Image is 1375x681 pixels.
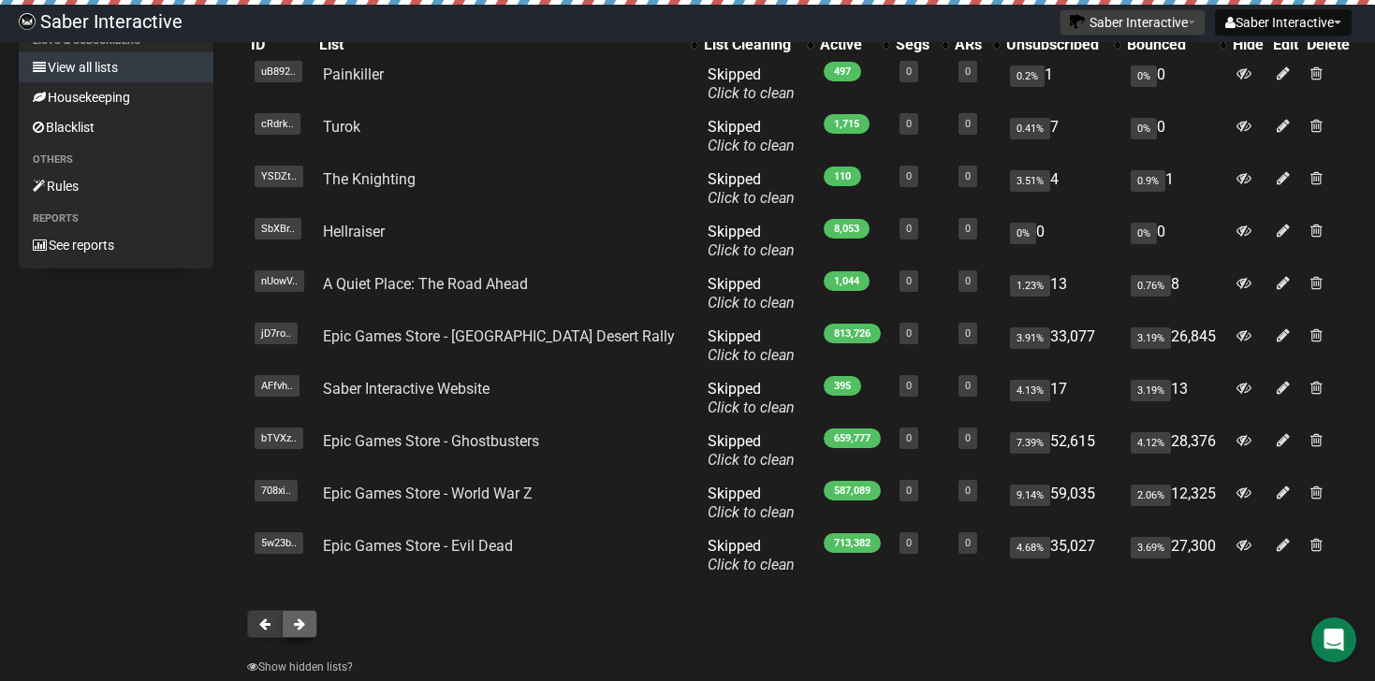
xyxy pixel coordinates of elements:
[323,223,385,240] a: Hellraiser
[708,432,795,469] span: Skipped
[1123,268,1228,320] td: 8
[323,485,533,502] a: Epic Games Store - World War Z
[315,32,700,58] th: List: No sort applied, activate to apply an ascending sort
[896,36,932,54] div: Segs
[824,533,881,553] span: 713,382
[255,427,303,449] span: bTVXz..
[824,324,881,343] span: 813,726
[1233,36,1265,54] div: Hide
[19,149,213,171] li: Others
[708,294,795,312] a: Click to clean
[1002,477,1123,529] td: 59,035
[824,376,861,396] span: 395
[255,113,300,135] span: cRdrk..
[323,537,513,555] a: Epic Games Store - Evil Dead
[255,270,304,292] span: nUowV..
[1010,380,1050,401] span: 4.13%
[965,537,971,549] a: 0
[1123,529,1228,582] td: 27,300
[824,167,861,186] span: 110
[1123,32,1228,58] th: Bounced: No sort applied, activate to apply an ascending sort
[965,118,971,130] a: 0
[824,219,870,239] span: 8,053
[708,223,795,259] span: Skipped
[906,432,912,444] a: 0
[708,137,795,154] a: Click to clean
[906,65,912,78] a: 0
[323,65,384,83] a: Painkiller
[1127,36,1209,54] div: Bounced
[906,170,912,182] a: 0
[965,170,971,182] a: 0
[1131,170,1165,192] span: 0.9%
[1131,118,1157,139] span: 0%
[19,171,213,201] a: Rules
[1002,320,1123,372] td: 33,077
[323,380,490,398] a: Saber Interactive Website
[708,380,795,416] span: Skipped
[906,118,912,130] a: 0
[708,275,795,312] span: Skipped
[255,218,301,239] span: SbXBr..
[708,327,795,364] span: Skipped
[1002,32,1123,58] th: Unsubscribed: No sort applied, activate to apply an ascending sort
[1123,372,1228,425] td: 13
[1123,320,1228,372] td: 26,845
[323,275,528,293] a: A Quiet Place: The Road Ahead
[816,32,892,58] th: Active: No sort applied, activate to apply an ascending sort
[1002,529,1123,582] td: 35,027
[1010,432,1050,454] span: 7.39%
[708,241,795,259] a: Click to clean
[704,36,797,54] div: List Cleaning
[1131,432,1171,454] span: 4.12%
[1131,65,1157,87] span: 0%
[1123,163,1228,215] td: 1
[965,432,971,444] a: 0
[708,503,795,521] a: Click to clean
[965,327,971,340] a: 0
[1123,58,1228,110] td: 0
[19,208,213,230] li: Reports
[255,375,300,397] span: AFfvh..
[824,428,881,448] span: 659,777
[1010,327,1050,349] span: 3.91%
[1123,477,1228,529] td: 12,325
[824,62,861,81] span: 497
[1002,163,1123,215] td: 4
[255,480,298,501] span: 708xi..
[1002,372,1123,425] td: 17
[1070,14,1085,29] img: 1.png
[1123,215,1228,268] td: 0
[1010,65,1045,87] span: 0.2%
[1131,380,1171,401] span: 3.19%
[255,166,303,187] span: YSDZt..
[955,36,985,54] div: ARs
[965,223,971,235] a: 0
[708,346,795,364] a: Click to clean
[1060,9,1206,36] button: Saber Interactive
[1002,58,1123,110] td: 1
[1229,32,1269,58] th: Hide: No sort applied, sorting is disabled
[247,32,314,58] th: ID: No sort applied, sorting is disabled
[19,13,36,30] img: ec1bccd4d48495f5e7d53d9a520ba7e5
[1269,32,1304,58] th: Edit: No sort applied, sorting is disabled
[965,65,971,78] a: 0
[965,485,971,497] a: 0
[247,660,353,674] a: Show hidden lists?
[965,380,971,392] a: 0
[951,32,1003,58] th: ARs: No sort applied, activate to apply an ascending sort
[1307,36,1353,54] div: Delete
[323,327,675,345] a: Epic Games Store - [GEOGRAPHIC_DATA] Desert Rally
[824,481,881,500] span: 587,089
[708,65,795,102] span: Skipped
[1131,327,1171,349] span: 3.19%
[906,485,912,497] a: 0
[255,532,303,554] span: 5w23b..
[708,170,795,207] span: Skipped
[323,170,416,188] a: The Knighting
[892,32,951,58] th: Segs: No sort applied, activate to apply an ascending sort
[19,112,213,142] a: Blacklist
[965,275,971,287] a: 0
[1123,110,1228,163] td: 0
[1010,275,1050,297] span: 1.23%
